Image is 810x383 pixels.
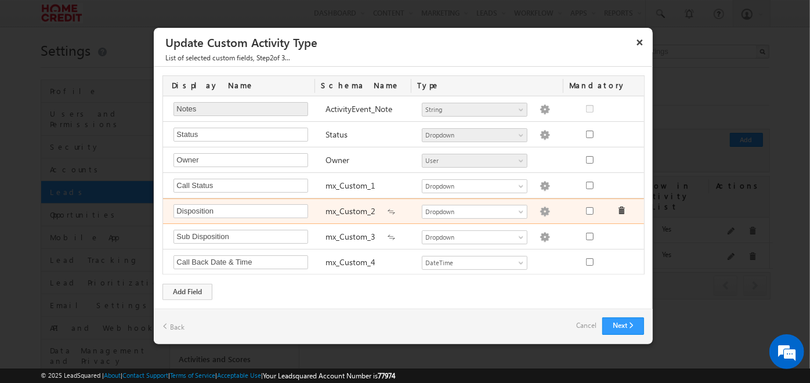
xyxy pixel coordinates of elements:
label: mx_Custom_3 [326,231,375,242]
img: Populate Options [540,104,550,115]
img: Populate Options [540,181,550,191]
a: Back [162,317,185,335]
a: Cancel [576,317,596,334]
label: mx_Custom_4 [326,256,375,268]
a: Dropdown [422,128,527,142]
span: 2 [270,53,273,62]
span: List of selected custom fields [165,53,253,62]
a: Contact Support [122,371,168,379]
div: Chat with us now [60,61,195,76]
img: Populate Options [540,207,550,217]
span: 77974 [378,371,395,380]
div: Type [411,76,563,96]
a: Dropdown [422,179,527,193]
span: Dropdown [422,207,517,217]
img: Populate Options [540,232,550,243]
label: ActivityEvent_Note [326,103,392,114]
a: DateTime [422,256,527,270]
button: Next [602,317,644,335]
textarea: Type your message and hit 'Enter' [15,107,212,289]
a: String [422,103,527,117]
label: Status [326,129,348,140]
img: Populate Options [540,130,550,140]
span: User [422,156,517,166]
a: Acceptable Use [217,371,261,379]
span: DateTime [422,258,517,268]
span: Dropdown [422,130,517,140]
a: Terms of Service [170,371,215,379]
a: About [104,371,121,379]
div: Schema Name [315,76,411,96]
div: Display Name [163,76,315,96]
button: × [631,32,649,52]
label: Owner [326,154,349,165]
span: © 2025 LeadSquared | | | | | [41,370,395,381]
a: Dropdown [422,205,527,219]
div: Add Field [162,284,212,300]
span: , Step of 3... [165,53,290,62]
span: Your Leadsquared Account Number is [263,371,395,380]
a: User [422,154,527,168]
label: mx_Custom_1 [326,180,375,191]
div: Mandatory [563,76,631,96]
div: Minimize live chat window [190,6,218,34]
h3: Update Custom Activity Type [165,32,649,52]
span: Dropdown [422,181,517,191]
em: Start Chat [158,298,211,314]
span: String [422,104,517,115]
img: d_60004797649_company_0_60004797649 [20,61,49,76]
label: mx_Custom_2 [326,205,375,216]
span: Dropdown [422,232,517,243]
a: Dropdown [422,230,527,244]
